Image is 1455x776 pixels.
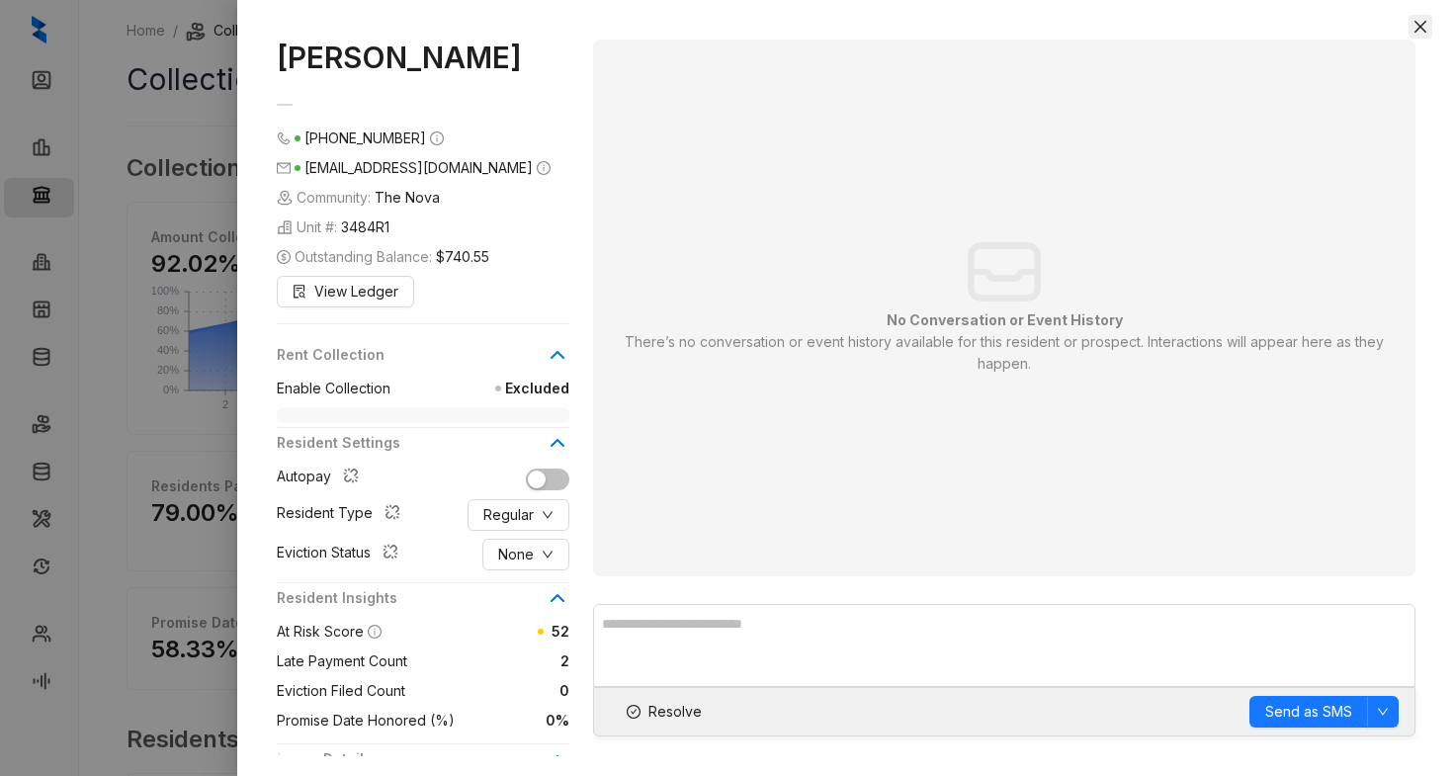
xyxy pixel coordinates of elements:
[407,650,569,672] span: 2
[277,246,489,268] span: Outstanding Balance:
[304,159,533,176] span: [EMAIL_ADDRESS][DOMAIN_NAME]
[277,161,291,175] span: mail
[887,311,1123,328] strong: No Conversation or Event History
[277,344,569,378] div: Rent Collection
[314,281,398,302] span: View Ledger
[304,129,426,146] span: [PHONE_NUMBER]
[648,701,702,723] span: Resolve
[277,216,389,238] span: Unit #:
[277,502,408,528] div: Resident Type
[277,250,291,264] span: dollar
[277,276,414,307] button: View Ledger
[277,542,406,567] div: Eviction Status
[542,549,554,560] span: down
[277,680,405,702] span: Eviction Filed Count
[1412,19,1428,35] span: close
[277,40,569,75] h1: [PERSON_NAME]
[341,216,389,238] span: 3484R1
[627,705,641,719] span: check-circle
[968,242,1040,302] img: empty
[277,432,569,466] div: Resident Settings
[537,161,551,175] span: info-circle
[277,378,390,399] span: Enable Collection
[277,432,546,454] span: Resident Settings
[277,748,546,770] span: Lease Details
[436,246,489,268] span: $740.55
[277,219,293,235] img: building-icon
[277,344,546,366] span: Rent Collection
[277,623,364,640] span: At Risk Score
[277,190,293,206] img: building-icon
[542,509,554,521] span: down
[468,499,569,531] button: Regulardown
[405,680,569,702] span: 0
[621,331,1388,375] p: There’s no conversation or event history available for this resident or prospect. Interactions wi...
[483,504,534,526] span: Regular
[482,539,569,570] button: Nonedown
[277,466,367,491] div: Autopay
[552,623,569,640] span: 52
[277,587,546,609] span: Resident Insights
[390,378,569,399] span: Excluded
[498,544,534,565] span: None
[455,710,569,732] span: 0%
[1409,15,1432,39] button: Close
[293,285,306,299] span: file-search
[368,625,382,639] span: info-circle
[277,650,407,672] span: Late Payment Count
[610,696,719,728] button: Resolve
[277,710,455,732] span: Promise Date Honored (%)
[1265,701,1352,723] span: Send as SMS
[430,131,444,145] span: info-circle
[277,587,569,621] div: Resident Insights
[1249,696,1368,728] button: Send as SMS
[375,187,440,209] span: The Nova
[277,131,291,145] span: phone
[1377,706,1389,718] span: down
[277,187,440,209] span: Community:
